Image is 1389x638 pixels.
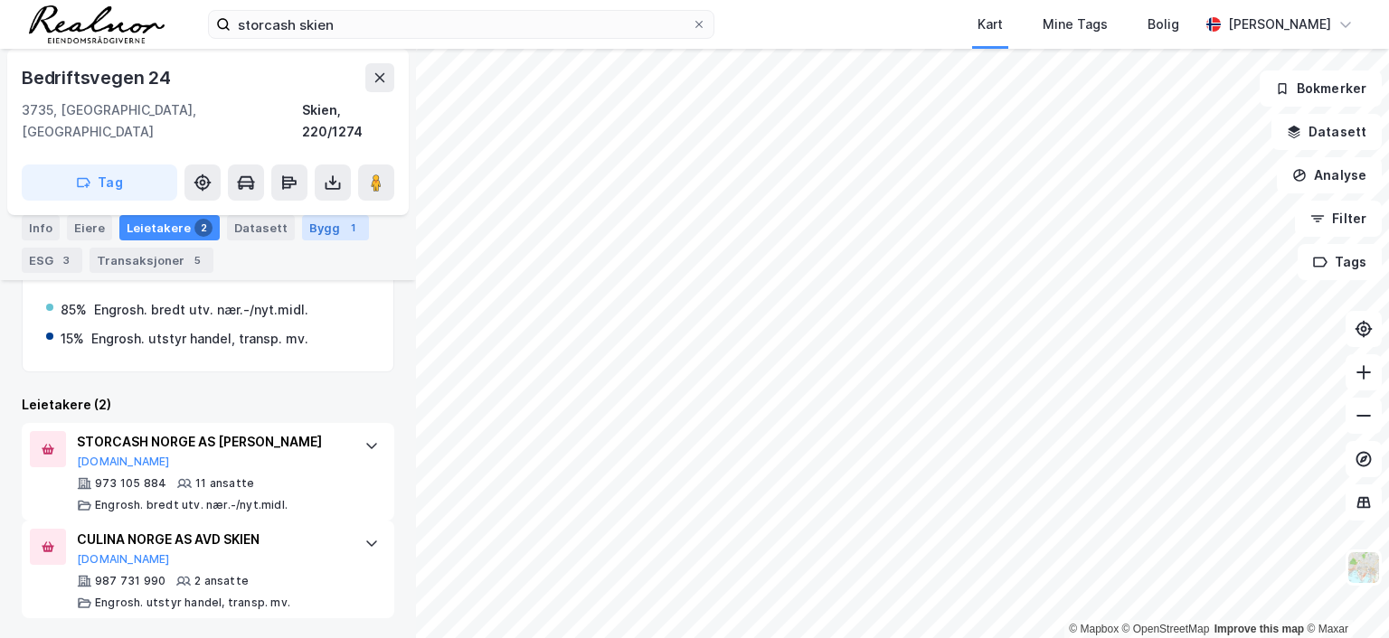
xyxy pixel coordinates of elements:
div: 973 105 884 [95,476,166,491]
div: Kart [978,14,1003,35]
button: [DOMAIN_NAME] [77,552,170,567]
div: Skien, 220/1274 [302,99,394,143]
div: Leietakere [119,215,220,240]
button: Tag [22,164,177,201]
div: 5 [188,251,206,269]
button: Bokmerker [1260,70,1382,107]
div: Bygg [302,215,369,240]
div: Kontrollprogram for chat [1299,551,1389,638]
div: 2 [194,219,213,237]
div: Info [22,215,60,240]
div: 987 731 990 [95,574,165,588]
iframe: Chat Widget [1299,551,1389,638]
div: Engrosh. utstyr handel, transp. mv. [95,596,290,610]
button: [DOMAIN_NAME] [77,455,170,469]
div: Engrosh. bredt utv. nær.-/nyt.midl. [94,299,308,321]
div: STORCASH NORGE AS [PERSON_NAME] [77,431,346,453]
div: 85% [61,299,87,321]
div: 1 [344,219,362,237]
div: Leietakere (2) [22,394,394,416]
div: Bedriftsvegen 24 [22,63,175,92]
div: Bolig [1148,14,1179,35]
button: Datasett [1271,114,1382,150]
div: ESG [22,248,82,273]
input: Søk på adresse, matrikkel, gårdeiere, leietakere eller personer [231,11,692,38]
a: Improve this map [1214,623,1304,635]
img: realnor-logo.934646d98de889bb5806.png [29,5,165,43]
div: 2 ansatte [194,574,249,588]
div: 11 ansatte [195,476,254,491]
div: Mine Tags [1043,14,1108,35]
div: 15% [61,328,84,350]
a: Mapbox [1069,623,1119,635]
button: Filter [1295,201,1382,237]
div: Datasett [227,215,295,240]
img: Z [1346,550,1381,585]
button: Tags [1298,244,1382,280]
div: [PERSON_NAME] [1228,14,1331,35]
div: Transaksjoner [90,248,213,273]
div: Eiere [67,215,112,240]
button: Analyse [1277,157,1382,193]
a: OpenStreetMap [1122,623,1210,635]
div: 3735, [GEOGRAPHIC_DATA], [GEOGRAPHIC_DATA] [22,99,302,143]
div: CULINA NORGE AS AVD SKIEN [77,529,346,550]
div: 3 [57,251,75,269]
div: Engrosh. bredt utv. nær.-/nyt.midl. [95,498,288,512]
div: Engrosh. utstyr handel, transp. mv. [91,328,308,350]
